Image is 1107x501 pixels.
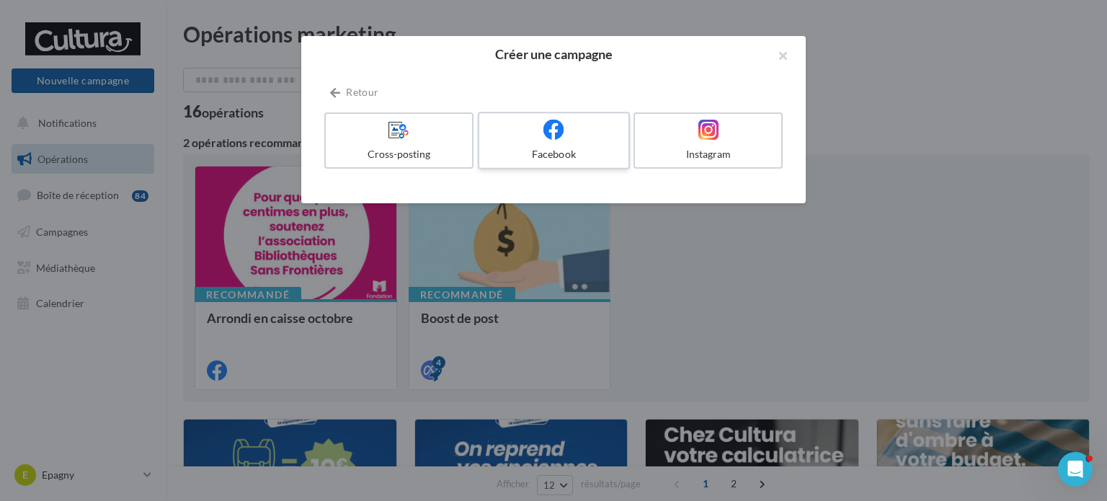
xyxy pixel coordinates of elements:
iframe: Intercom live chat [1058,452,1093,487]
div: Facebook [485,147,622,161]
button: Retour [324,84,384,101]
div: Cross-posting [332,147,466,161]
h2: Créer une campagne [324,48,783,61]
div: Instagram [641,147,775,161]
